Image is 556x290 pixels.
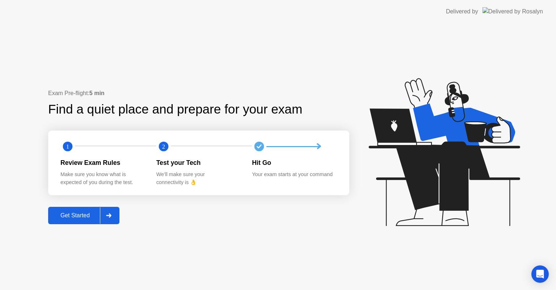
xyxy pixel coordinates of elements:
div: Open Intercom Messenger [531,265,549,283]
b: 5 min [89,90,105,96]
div: Test your Tech [156,158,241,167]
div: Exam Pre-flight: [48,89,349,98]
button: Get Started [48,207,119,224]
div: Delivered by [446,7,478,16]
div: We’ll make sure your connectivity is 👌 [156,171,241,186]
div: Get Started [50,212,100,219]
div: Your exam starts at your command [252,171,336,179]
div: Review Exam Rules [60,158,145,167]
div: Find a quiet place and prepare for your exam [48,100,303,119]
img: Delivered by Rosalyn [483,7,543,16]
div: Make sure you know what is expected of you during the test. [60,171,145,186]
text: 2 [162,143,165,150]
div: Hit Go [252,158,336,167]
text: 1 [66,143,69,150]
